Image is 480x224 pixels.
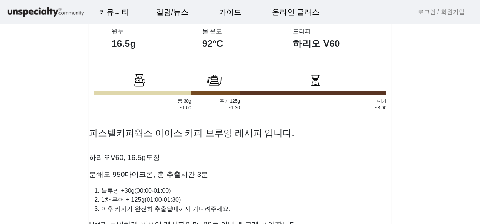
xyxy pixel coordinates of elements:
h3: 드리퍼 [293,28,368,35]
p: 하리오V60, 16.5g도징 [89,152,391,163]
h1: 16.5g [112,38,187,49]
img: bloom [207,73,222,88]
h3: 물 온도 [202,28,278,35]
a: 대화 [50,161,97,180]
li: 블루밍 +30g(00:00-01:00) [101,186,391,195]
a: 가이드 [213,2,248,22]
span: 설정 [117,173,126,179]
a: 칼럼/뉴스 [150,2,195,22]
a: 로그인 / 회원가입 [418,8,465,17]
p: 대기 [240,98,386,104]
p: ~1:30 [191,104,240,111]
li: 1차 푸어 + 125g(01:00-01:30) [101,195,391,204]
h1: 하리오 V60 [293,38,368,49]
p: ~3:00 [240,104,386,111]
a: 설정 [97,161,145,180]
li: 이후 커피가 완전히 추출될때까지 기다려주세요. [101,204,391,213]
h1: 92°C [202,38,278,49]
a: 커뮤니티 [93,2,135,22]
img: logo [6,6,85,19]
img: bloom [308,73,323,88]
p: ~1:00 [94,104,191,111]
a: 온라인 클래스 [266,2,326,22]
span: 홈 [24,173,28,179]
h3: 원두 [112,28,187,35]
img: bloom [132,73,147,88]
p: 뜸 30g [94,98,191,104]
p: 푸어 125g [191,98,240,104]
h2: 파스텔커피웍스 아이스 커피 브루잉 레시피 입니다. [89,126,391,140]
a: 홈 [2,161,50,180]
span: 대화 [69,173,78,179]
p: 분쇄도 950마이크론, 총 추출시간 3분 [89,169,391,180]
